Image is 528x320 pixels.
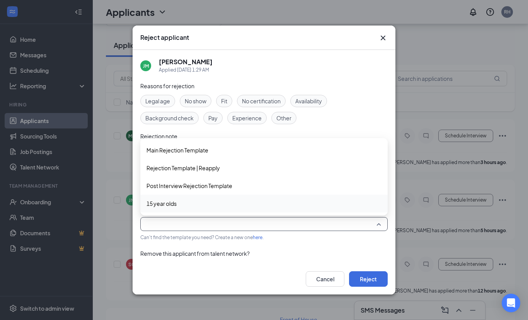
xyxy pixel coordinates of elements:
svg: Cross [378,33,388,43]
span: Fit [221,97,227,105]
span: Remove this applicant from talent network? [140,250,250,257]
span: Legal age [145,97,170,105]
span: Background check [145,114,194,122]
h3: Reject applicant [140,33,189,42]
span: Availability [295,97,322,105]
div: JM [143,63,149,69]
span: Can't find the template you need? Create a new one . [140,234,264,240]
span: Other [276,114,291,122]
a: here [253,234,262,240]
span: Pay [208,114,218,122]
span: Experience [232,114,262,122]
span: Rejection note [140,133,177,140]
div: Open Intercom Messenger [502,294,520,312]
span: Post Interview Rejection Template [146,181,232,190]
span: 15 year olds [146,199,177,208]
span: Rejection Template | Reapply [146,164,220,172]
span: No show [185,97,206,105]
button: Cancel [306,271,344,287]
span: Main Rejection Template [146,146,208,154]
button: Reject [349,271,388,287]
h5: [PERSON_NAME] [159,58,213,66]
div: Applied [DATE] 1:29 AM [159,66,213,74]
span: No certification [242,97,281,105]
button: Close [378,33,388,43]
span: Reasons for rejection [140,82,194,89]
